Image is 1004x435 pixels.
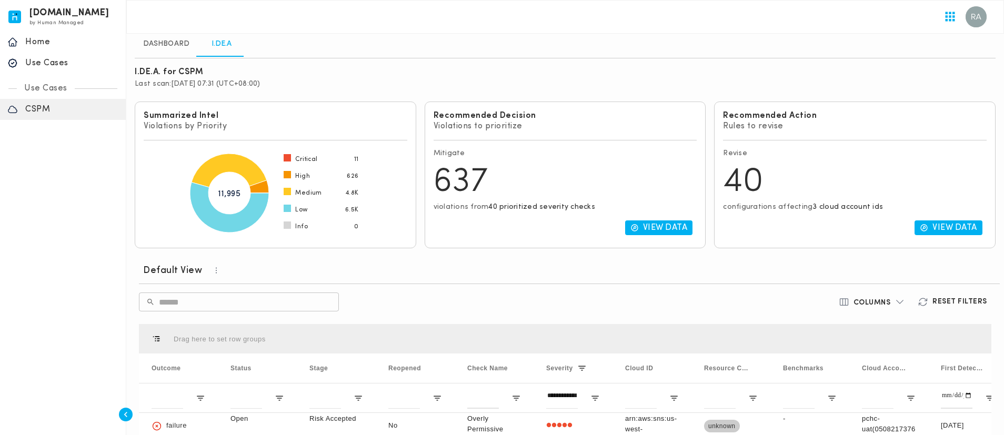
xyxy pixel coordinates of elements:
button: View Data [915,220,982,235]
input: Check Name Filter Input [467,388,499,409]
button: Open Filter Menu [511,393,521,403]
p: Rules to revise [723,121,987,131]
button: Open Filter Menu [275,393,284,403]
p: CSPM [25,104,118,115]
span: Resource Criticality [704,365,748,372]
button: Open Filter Menu [827,393,837,403]
h6: Reset Filters [932,297,987,307]
span: 6.5K [345,206,359,214]
span: Cloud ID [625,365,653,372]
span: Info [295,222,308,231]
span: Benchmarks [783,365,824,372]
tspan: 11,995 [218,190,240,198]
span: 3 cloud account ids [812,203,883,211]
span: [DATE] 07:31 (UTC+08:00) [172,80,260,88]
button: Open Filter Menu [669,393,679,403]
span: Status [230,365,252,372]
input: First Detected Filter Input [941,388,972,409]
button: Open Filter Menu [748,393,758,403]
span: 626 [347,172,358,180]
p: Home [25,37,118,47]
p: Revise [723,149,987,158]
p: violations from [434,203,697,212]
span: Cloud Account Name [862,365,906,372]
button: View Data [625,220,693,235]
button: Open Filter Menu [196,393,205,403]
img: invicta.io [8,11,21,23]
button: Reset Filters [911,292,996,311]
button: User [961,2,991,32]
button: Open Filter Menu [590,393,600,403]
div: Row Groups [174,335,266,343]
span: by Human Managed [29,20,84,26]
span: 11 [354,155,359,164]
span: First Detected [941,365,985,372]
h6: [DOMAIN_NAME] [29,9,109,17]
span: Outcome [152,365,181,372]
span: Medium [295,189,322,197]
a: Dashboard [135,32,198,57]
p: configurations affecting [723,203,987,212]
span: Critical [295,155,317,164]
h6: Default View [143,265,202,277]
a: I.DE.A [198,32,245,57]
p: Open [230,413,284,424]
span: 0 [354,222,358,231]
span: Reopened [388,365,421,372]
h6: Summarized Intel [144,110,407,121]
p: Use Cases [17,83,75,94]
h6: I.DE.A. for CSPM [135,67,203,77]
h6: Columns [854,298,891,308]
button: Columns [832,292,912,311]
button: Open Filter Menu [433,393,442,403]
span: Drag here to set row groups [174,335,266,343]
p: Last scan: [135,79,996,89]
span: Check Name [467,365,508,372]
p: - [783,413,837,424]
p: View Data [643,222,688,233]
p: Risk Accepted [309,413,363,424]
p: Violations to prioritize [434,121,697,131]
p: Mitigate [434,149,697,158]
button: Open Filter Menu [354,393,363,403]
span: 637 [434,166,488,199]
img: Raymond Angeles [966,6,987,27]
button: Open Filter Menu [906,393,916,403]
span: Stage [309,365,328,372]
p: Use Cases [25,58,118,68]
span: Low [295,206,307,214]
button: Open Filter Menu [985,393,995,403]
h6: Recommended Decision [434,110,697,121]
p: View Data [932,222,977,233]
p: Violations by Priority [144,121,407,131]
span: Severity [546,365,573,372]
span: 4.8K [345,189,359,197]
span: 40 [723,166,764,199]
h6: Recommended Action [723,110,987,121]
span: High [295,172,310,180]
span: 40 prioritized severity checks [488,203,595,211]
